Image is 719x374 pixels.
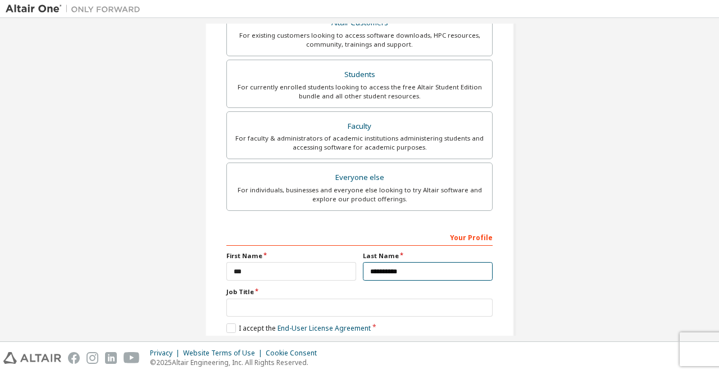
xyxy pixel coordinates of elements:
img: youtube.svg [124,352,140,364]
div: For individuals, businesses and everyone else looking to try Altair software and explore our prod... [234,186,485,204]
div: Students [234,67,485,83]
img: altair_logo.svg [3,352,61,364]
label: I accept the [226,323,371,333]
a: End-User License Agreement [277,323,371,333]
div: Everyone else [234,170,485,186]
div: Website Terms of Use [183,349,266,358]
label: Job Title [226,287,493,296]
label: First Name [226,251,356,260]
div: For currently enrolled students looking to access the free Altair Student Edition bundle and all ... [234,83,485,101]
p: © 2025 Altair Engineering, Inc. All Rights Reserved. [150,358,324,367]
div: Faculty [234,119,485,134]
div: Privacy [150,349,183,358]
label: Last Name [363,251,493,260]
img: instagram.svg [87,352,98,364]
div: Cookie Consent [266,349,324,358]
img: Altair One [6,3,146,15]
div: For faculty & administrators of academic institutions administering students and accessing softwa... [234,134,485,152]
div: For existing customers looking to access software downloads, HPC resources, community, trainings ... [234,31,485,49]
img: linkedin.svg [105,352,117,364]
div: Your Profile [226,228,493,246]
img: facebook.svg [68,352,80,364]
